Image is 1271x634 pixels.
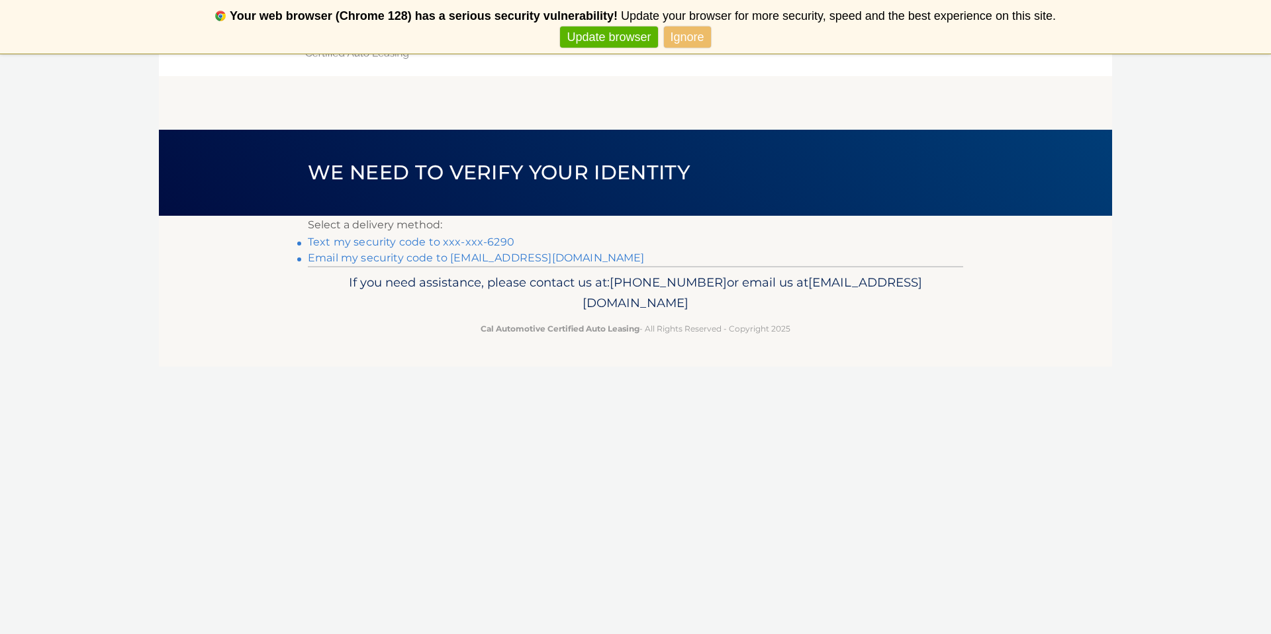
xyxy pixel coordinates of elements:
[308,216,963,234] p: Select a delivery method:
[308,251,645,264] a: Email my security code to [EMAIL_ADDRESS][DOMAIN_NAME]
[316,322,955,336] p: - All Rights Reserved - Copyright 2025
[230,9,618,23] b: Your web browser (Chrome 128) has a serious security vulnerability!
[308,236,514,248] a: Text my security code to xxx-xxx-6290
[664,26,711,48] a: Ignore
[481,324,639,334] strong: Cal Automotive Certified Auto Leasing
[621,9,1056,23] span: Update your browser for more security, speed and the best experience on this site.
[610,275,727,290] span: [PHONE_NUMBER]
[308,160,690,185] span: We need to verify your identity
[316,272,955,314] p: If you need assistance, please contact us at: or email us at
[560,26,657,48] a: Update browser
